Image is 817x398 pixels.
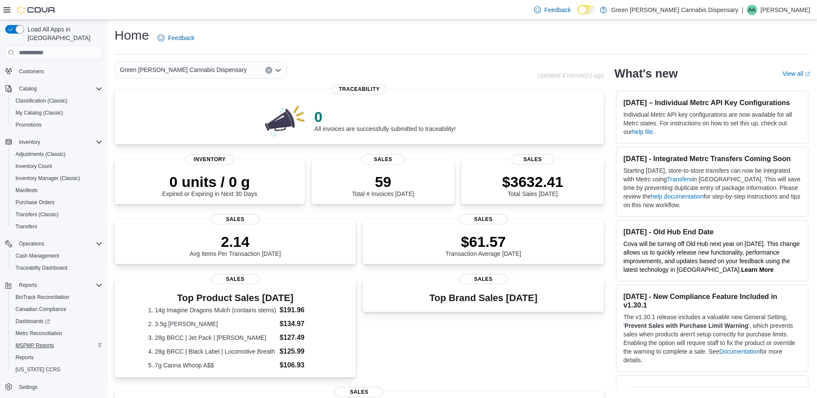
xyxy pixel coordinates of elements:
span: Transfers (Classic) [12,209,103,220]
a: help documentation [651,193,703,200]
a: help file [632,128,653,135]
span: BioTrack Reconciliation [16,294,69,301]
button: Settings [2,381,106,393]
span: Traceabilty Dashboard [12,263,103,273]
a: Transfers [667,176,693,183]
a: Manifests [12,185,41,196]
span: Customers [19,68,44,75]
h3: Top Brand Sales [DATE] [429,293,537,303]
dd: $125.99 [280,346,322,357]
h3: Top Product Sales [DATE] [148,293,322,303]
button: Inventory [16,137,43,147]
span: Transfers (Classic) [16,211,59,218]
span: Dashboards [16,318,50,325]
img: Cova [17,6,56,14]
button: BioTrack Reconciliation [9,291,106,303]
img: 0 [263,103,308,137]
p: Individual Metrc API key configurations are now available for all Metrc states. For instructions ... [623,110,801,136]
a: Purchase Orders [12,197,58,208]
div: All invoices are successfully submitted to traceability! [314,108,456,132]
p: 0 units / 0 g [162,173,257,190]
span: Cash Management [12,251,103,261]
p: The v1.30.1 release includes a valuable new General Setting, ' ', which prevents sales when produ... [623,313,801,364]
span: Reports [19,282,37,289]
span: Inventory [16,137,103,147]
a: Learn More [741,266,774,273]
span: Reports [16,280,103,290]
span: Load All Apps in [GEOGRAPHIC_DATA] [24,25,103,42]
span: Cash Management [16,252,59,259]
p: 2.14 [189,233,281,250]
h3: [DATE] - Integrated Metrc Transfers Coming Soon [623,154,801,163]
a: Promotions [12,120,45,130]
dt: 5. 7g Canna Whoop A$$ [148,361,276,370]
button: Customers [2,65,106,77]
a: BioTrack Reconciliation [12,292,73,302]
a: Feedback [154,29,198,47]
span: Cova will be turning off Old Hub next year on [DATE]. This change allows us to quickly release ne... [623,240,799,273]
span: Feedback [168,34,194,42]
button: My Catalog (Classic) [9,107,106,119]
a: Canadian Compliance [12,304,70,314]
p: $61.57 [446,233,522,250]
span: Adjustments (Classic) [16,151,65,158]
dt: 4. 28g BRCC | Black Label | Locomotive Breath [148,347,276,356]
div: Expired or Expiring in Next 30 Days [162,173,257,197]
button: Reports [16,280,40,290]
a: Settings [16,382,41,392]
a: My Catalog (Classic) [12,108,67,118]
span: Manifests [16,187,37,194]
button: Purchase Orders [9,196,106,208]
h3: [DATE] - New Compliance Feature Included in v1.30.1 [623,292,801,309]
button: MSPMP Reports [9,339,106,351]
button: Adjustments (Classic) [9,148,106,160]
span: Transfers [12,221,103,232]
span: Promotions [16,121,42,128]
span: Traceabilty Dashboard [16,264,67,271]
span: Settings [16,382,103,392]
span: My Catalog (Classic) [12,108,103,118]
span: Catalog [19,85,37,92]
a: Feedback [531,1,574,19]
a: View allExternal link [783,70,810,77]
dd: $127.49 [280,333,322,343]
p: | [742,5,743,15]
span: Purchase Orders [16,199,55,206]
dt: 2. 3.5g [PERSON_NAME] [148,320,276,328]
button: Catalog [16,84,40,94]
dt: 3. 28g BRCC | Jet Pack | [PERSON_NAME] [148,333,276,342]
button: Cash Management [9,250,106,262]
button: Transfers [9,221,106,233]
a: Documentation [719,348,760,355]
div: Amy Akers [747,5,757,15]
p: 0 [314,108,456,125]
p: $3632.41 [502,173,563,190]
a: Inventory Manager (Classic) [12,173,84,183]
button: Reports [2,279,106,291]
h1: Home [115,27,149,44]
span: Reports [16,354,34,361]
h3: [DATE] – Individual Metrc API Key Configurations [623,98,801,107]
span: Manifests [12,185,103,196]
button: Reports [9,351,106,364]
span: Sales [459,214,507,224]
span: [US_STATE] CCRS [16,366,60,373]
span: Settings [19,384,37,391]
span: Sales [511,154,554,165]
p: [PERSON_NAME] [761,5,810,15]
span: Sales [362,154,404,165]
button: Traceabilty Dashboard [9,262,106,274]
span: BioTrack Reconciliation [12,292,103,302]
span: Canadian Compliance [12,304,103,314]
a: Adjustments (Classic) [12,149,69,159]
a: [US_STATE] CCRS [12,364,64,375]
button: Inventory Manager (Classic) [9,172,106,184]
span: Sales [459,274,507,284]
dd: $106.93 [280,360,322,370]
span: Purchase Orders [12,197,103,208]
div: Total # Invoices [DATE] [352,173,414,197]
span: Feedback [544,6,571,14]
a: Customers [16,66,47,77]
p: 59 [352,173,414,190]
